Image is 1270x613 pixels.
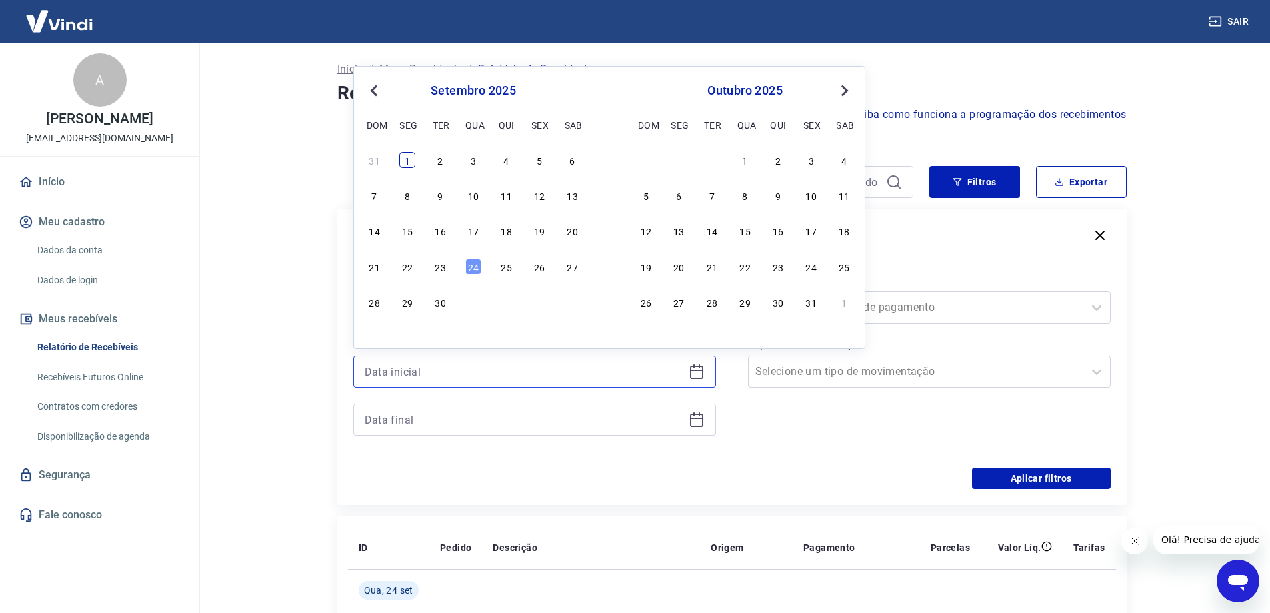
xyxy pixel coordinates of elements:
[433,223,449,239] div: Choose terça-feira, 16 de setembro de 2025
[638,294,654,310] div: Choose domingo, 26 de outubro de 2025
[638,117,654,133] div: dom
[671,187,687,203] div: Choose segunda-feira, 6 de outubro de 2025
[379,61,462,77] a: Meus Recebíveis
[836,259,852,275] div: Choose sábado, 25 de outubro de 2025
[636,83,854,99] div: outubro 2025
[433,152,449,168] div: Choose terça-feira, 2 de setembro de 2025
[704,117,720,133] div: ter
[565,187,581,203] div: Choose sábado, 13 de setembro de 2025
[998,541,1041,554] p: Valor Líq.
[493,541,537,554] p: Descrição
[32,334,183,361] a: Relatório de Recebíveis
[365,150,582,312] div: month 2025-09
[337,80,1127,107] h4: Relatório de Recebíveis
[836,294,852,310] div: Choose sábado, 1 de novembro de 2025
[467,61,472,77] p: /
[565,259,581,275] div: Choose sábado, 27 de setembro de 2025
[737,259,753,275] div: Choose quarta-feira, 22 de outubro de 2025
[465,259,481,275] div: Choose quarta-feira, 24 de setembro de 2025
[770,223,786,239] div: Choose quinta-feira, 16 de outubro de 2025
[704,294,720,310] div: Choose terça-feira, 28 de outubro de 2025
[803,152,819,168] div: Choose sexta-feira, 3 de outubro de 2025
[399,187,415,203] div: Choose segunda-feira, 8 de setembro de 2025
[433,259,449,275] div: Choose terça-feira, 23 de setembro de 2025
[32,393,183,420] a: Contratos com credores
[737,152,753,168] div: Choose quarta-feira, 1 de outubro de 2025
[478,61,593,77] p: Relatório de Recebíveis
[803,187,819,203] div: Choose sexta-feira, 10 de outubro de 2025
[770,152,786,168] div: Choose quinta-feira, 2 de outubro de 2025
[803,117,819,133] div: sex
[565,152,581,168] div: Choose sábado, 6 de setembro de 2025
[671,294,687,310] div: Choose segunda-feira, 27 de outubro de 2025
[26,131,173,145] p: [EMAIL_ADDRESS][DOMAIN_NAME]
[836,187,852,203] div: Choose sábado, 11 de outubro de 2025
[751,273,1108,289] label: Forma de Pagamento
[671,223,687,239] div: Choose segunda-feira, 13 de outubro de 2025
[367,187,383,203] div: Choose domingo, 7 de setembro de 2025
[638,223,654,239] div: Choose domingo, 12 de outubro de 2025
[770,259,786,275] div: Choose quinta-feira, 23 de outubro de 2025
[32,364,183,391] a: Recebíveis Futuros Online
[1206,9,1254,34] button: Sair
[531,223,547,239] div: Choose sexta-feira, 19 de setembro de 2025
[929,166,1020,198] button: Filtros
[337,61,364,77] a: Início
[16,167,183,197] a: Início
[73,53,127,107] div: A
[399,117,415,133] div: seg
[367,223,383,239] div: Choose domingo, 14 de setembro de 2025
[365,83,582,99] div: setembro 2025
[671,259,687,275] div: Choose segunda-feira, 20 de outubro de 2025
[638,152,654,168] div: Choose domingo, 28 de setembro de 2025
[465,117,481,133] div: qua
[638,187,654,203] div: Choose domingo, 5 de outubro de 2025
[565,294,581,310] div: Choose sábado, 4 de outubro de 2025
[803,259,819,275] div: Choose sexta-feira, 24 de outubro de 2025
[499,259,515,275] div: Choose quinta-feira, 25 de setembro de 2025
[399,152,415,168] div: Choose segunda-feira, 1 de setembro de 2025
[16,1,103,41] img: Vindi
[836,152,852,168] div: Choose sábado, 4 de outubro de 2025
[1217,560,1259,602] iframe: Botão para abrir a janela de mensagens
[565,223,581,239] div: Choose sábado, 20 de setembro de 2025
[972,468,1111,489] button: Aplicar filtros
[465,187,481,203] div: Choose quarta-feira, 10 de setembro de 2025
[32,267,183,294] a: Dados de login
[704,152,720,168] div: Choose terça-feira, 30 de setembro de 2025
[32,423,183,450] a: Disponibilização de agenda
[32,237,183,264] a: Dados da conta
[636,150,854,312] div: month 2025-10
[16,500,183,530] a: Fale conosco
[499,223,515,239] div: Choose quinta-feira, 18 de setembro de 2025
[16,207,183,237] button: Meu cadastro
[737,223,753,239] div: Choose quarta-feira, 15 de outubro de 2025
[751,337,1108,353] label: Tipo de Movimentação
[737,187,753,203] div: Choose quarta-feira, 8 de outubro de 2025
[367,259,383,275] div: Choose domingo, 21 de setembro de 2025
[531,187,547,203] div: Choose sexta-feira, 12 de setembro de 2025
[1036,166,1127,198] button: Exportar
[770,294,786,310] div: Choose quinta-feira, 30 de outubro de 2025
[770,117,786,133] div: qui
[770,187,786,203] div: Choose quinta-feira, 9 de outubro de 2025
[433,117,449,133] div: ter
[46,112,153,126] p: [PERSON_NAME]
[399,223,415,239] div: Choose segunda-feira, 15 de setembro de 2025
[531,259,547,275] div: Choose sexta-feira, 26 de setembro de 2025
[16,460,183,490] a: Segurança
[365,410,683,430] input: Data final
[531,152,547,168] div: Choose sexta-feira, 5 de setembro de 2025
[399,294,415,310] div: Choose segunda-feira, 29 de setembro de 2025
[704,259,720,275] div: Choose terça-feira, 21 de outubro de 2025
[1121,528,1148,554] iframe: Fechar mensagem
[433,187,449,203] div: Choose terça-feira, 9 de setembro de 2025
[465,152,481,168] div: Choose quarta-feira, 3 de setembro de 2025
[1153,525,1259,554] iframe: Mensagem da empresa
[369,61,374,77] p: /
[931,541,970,554] p: Parcelas
[1073,541,1105,554] p: Tarifas
[433,294,449,310] div: Choose terça-feira, 30 de setembro de 2025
